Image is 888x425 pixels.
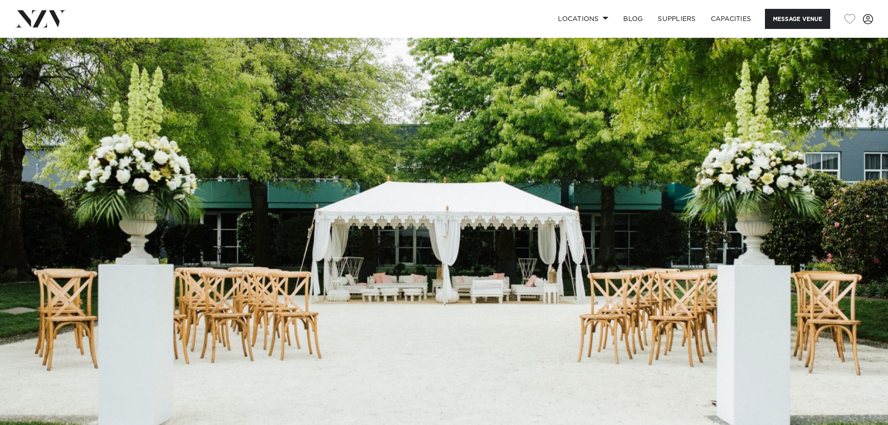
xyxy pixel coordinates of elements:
[616,9,650,29] a: BLOG
[703,9,759,29] a: Capacities
[551,9,616,29] a: Locations
[765,9,830,29] button: Message Venue
[15,10,66,27] img: nzv-logo.png
[650,9,703,29] a: SUPPLIERS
